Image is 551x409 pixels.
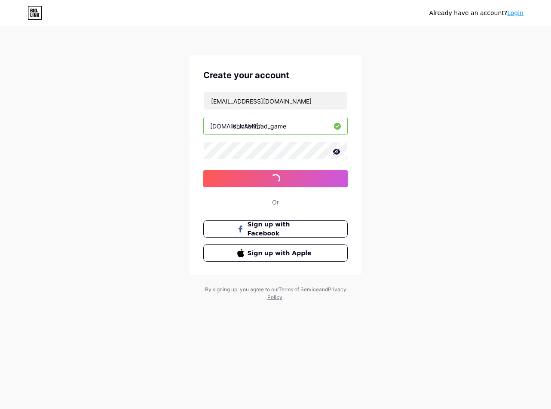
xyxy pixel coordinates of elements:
[204,92,347,110] input: Email
[272,198,279,207] div: Or
[248,220,314,238] span: Sign up with Facebook
[202,286,349,301] div: By signing up, you agree to our and .
[429,9,523,18] div: Already have an account?
[203,220,348,238] button: Sign up with Facebook
[203,69,348,82] div: Create your account
[507,9,523,16] a: Login
[204,117,347,134] input: username
[248,249,314,258] span: Sign up with Apple
[203,244,348,262] button: Sign up with Apple
[279,286,319,293] a: Terms of Service
[210,122,261,131] div: [DOMAIN_NAME]/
